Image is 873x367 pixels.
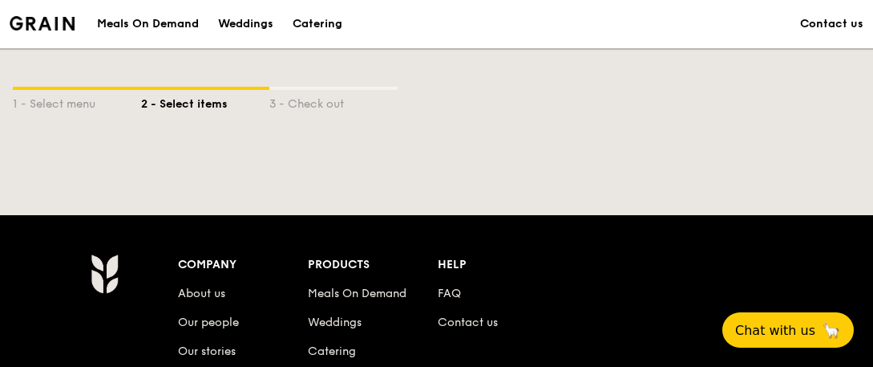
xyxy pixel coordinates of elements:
a: Logotype [10,16,75,31]
span: 🦙 [822,321,841,340]
button: Chat with us🦙 [722,312,854,348]
div: 2 - Select items [141,90,269,112]
a: Our people [178,316,239,329]
a: Weddings [308,316,362,329]
div: Company [178,254,308,276]
div: Help [438,254,568,276]
a: About us [178,287,225,300]
a: Our stories [178,345,236,358]
a: Contact us [438,316,498,329]
div: 1 - Select menu [13,90,141,112]
div: Products [308,254,438,276]
span: Chat with us [735,323,815,338]
a: Catering [308,345,356,358]
img: Grain [10,16,75,31]
a: FAQ [438,287,461,300]
div: 3 - Check out [269,90,398,112]
img: AYc88T3wAAAABJRU5ErkJggg== [91,254,119,294]
a: Meals On Demand [308,287,406,300]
